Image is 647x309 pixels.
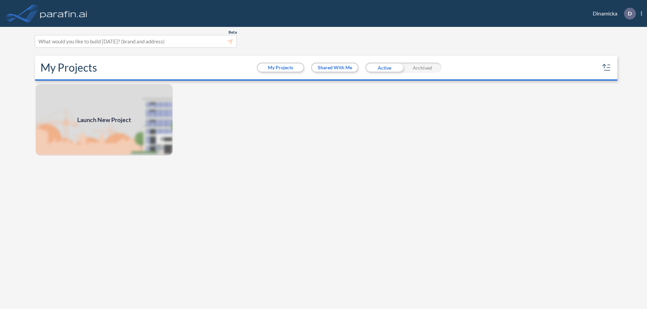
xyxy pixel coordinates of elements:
[258,64,303,72] button: My Projects
[628,10,632,16] p: D
[35,83,173,156] img: add
[312,64,358,72] button: Shared With Me
[39,7,89,20] img: logo
[601,62,612,73] button: sort
[77,115,131,124] span: Launch New Project
[35,83,173,156] a: Launch New Project
[228,30,237,35] span: Beta
[40,61,97,74] h2: My Projects
[365,63,403,73] div: Active
[403,63,441,73] div: Archived
[583,8,642,20] div: Dinamicka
